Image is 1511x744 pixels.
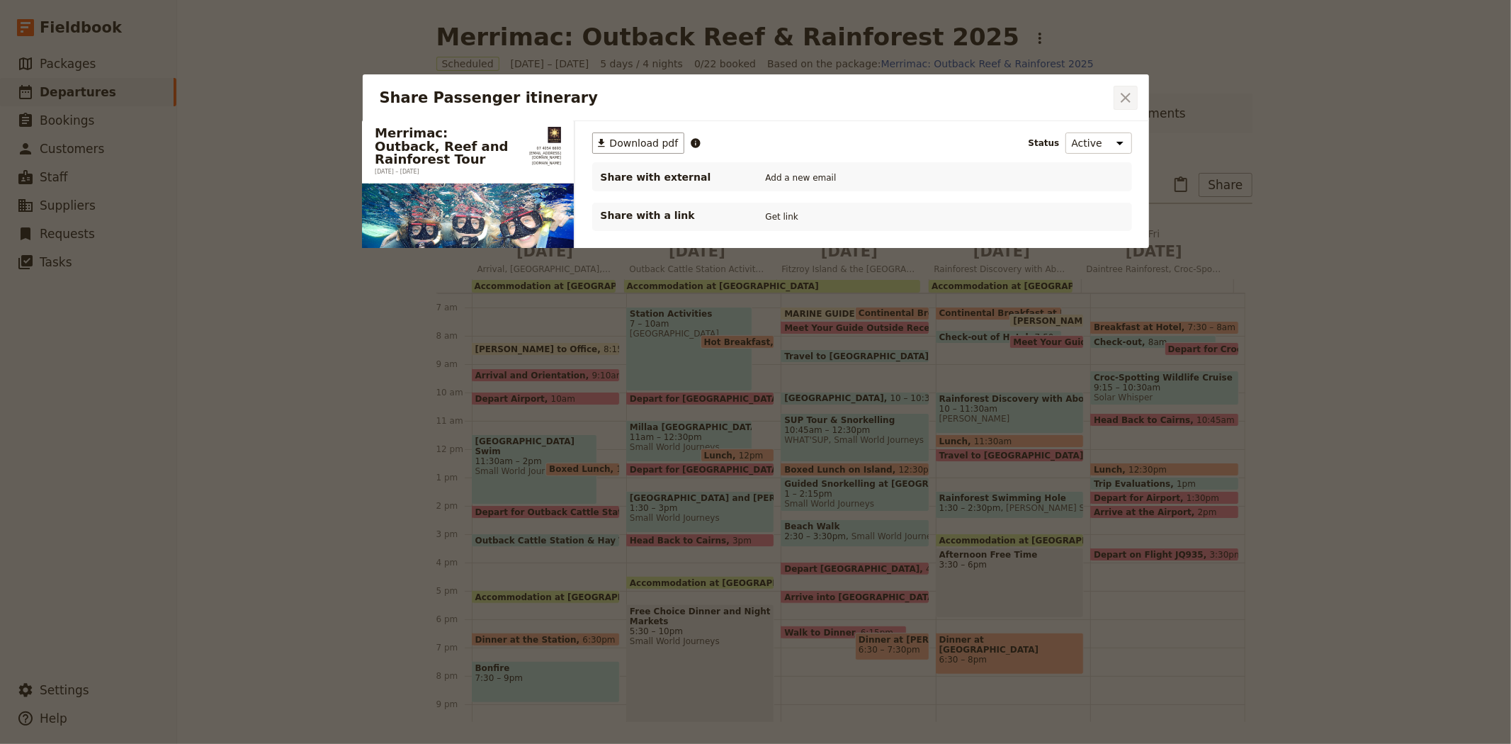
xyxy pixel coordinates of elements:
[762,209,802,225] button: Get link
[601,208,742,222] p: Share with a link
[529,161,561,165] a: https://www.smallworldjourneys.com.au
[1065,133,1132,154] select: Status
[375,169,419,175] span: [DATE] – [DATE]
[529,152,561,160] a: groups@smallworldjourneys.com.au
[529,146,561,150] span: 07 4054 6693
[592,133,685,154] button: ​Download pdf
[375,127,521,165] h1: Merrimac: Outback, Reef and Rainforest Tour
[1114,86,1138,110] button: Close dialog
[1029,137,1060,149] span: Status
[762,170,840,186] button: Add a new email
[610,136,679,150] span: Download pdf
[601,170,742,184] span: Share with external
[380,87,1111,108] h2: Share Passenger itinerary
